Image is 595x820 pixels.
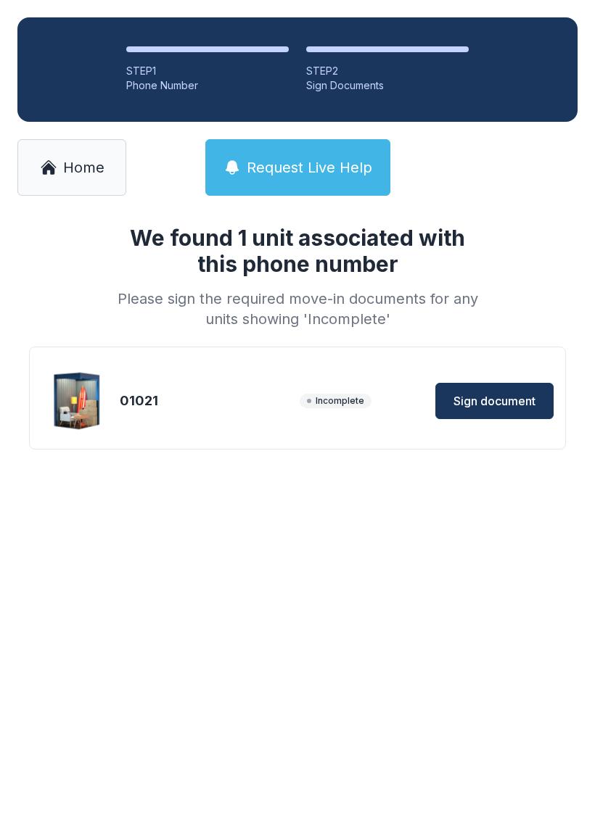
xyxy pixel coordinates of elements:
span: Incomplete [300,394,372,408]
div: STEP 2 [306,64,469,78]
div: Sign Documents [306,78,469,93]
div: STEP 1 [126,64,289,78]
h1: We found 1 unit associated with this phone number [112,225,483,277]
div: Phone Number [126,78,289,93]
span: Request Live Help [247,157,372,178]
span: Home [63,157,104,178]
div: Please sign the required move-in documents for any units showing 'Incomplete' [112,289,483,329]
span: Sign document [454,392,535,410]
div: 01021 [120,391,294,411]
